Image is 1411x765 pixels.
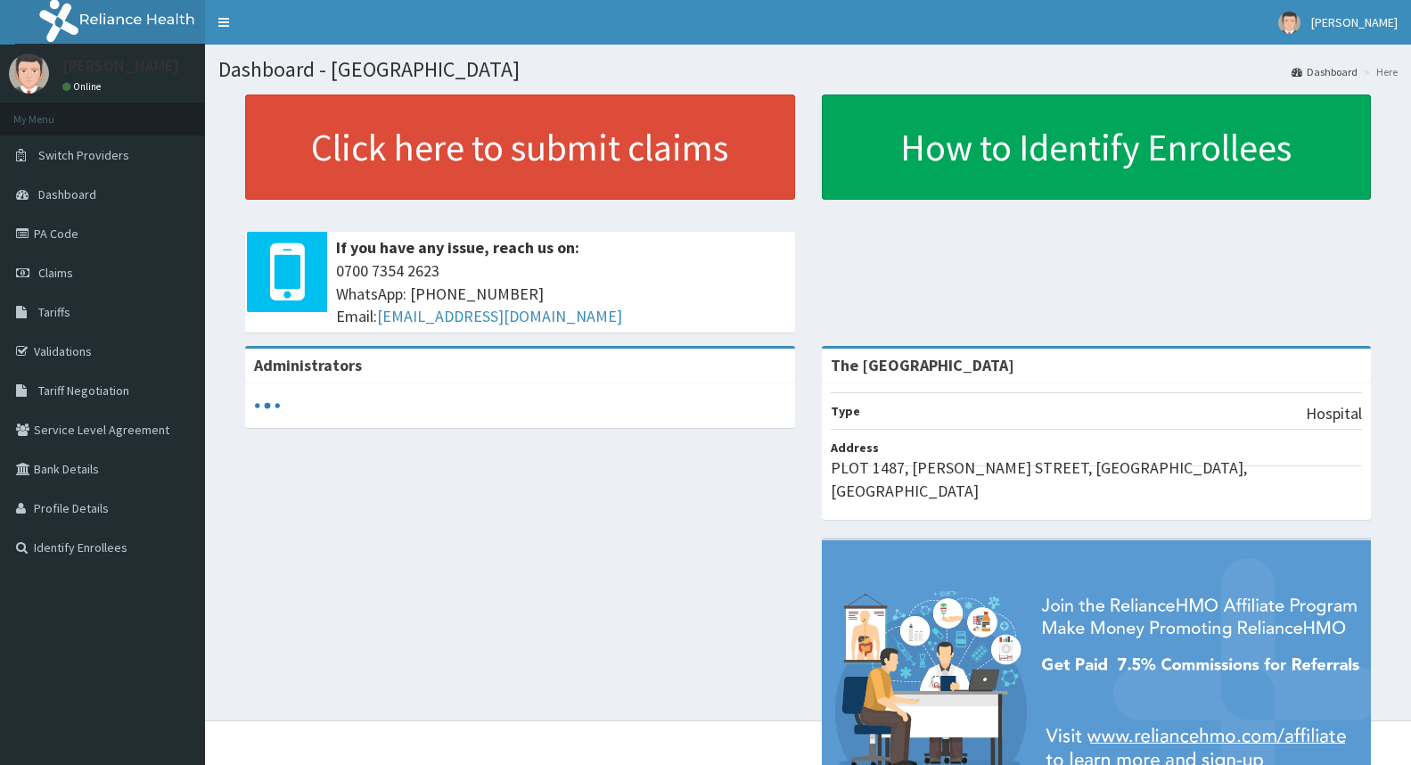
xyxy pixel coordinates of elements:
[218,58,1398,81] h1: Dashboard - [GEOGRAPHIC_DATA]
[377,306,622,326] a: [EMAIL_ADDRESS][DOMAIN_NAME]
[1306,402,1362,425] p: Hospital
[1278,12,1300,34] img: User Image
[831,457,1363,502] p: PLOT 1487, [PERSON_NAME] STREET, [GEOGRAPHIC_DATA], [GEOGRAPHIC_DATA]
[336,259,786,328] span: 0700 7354 2623 WhatsApp: [PHONE_NUMBER] Email:
[9,53,49,94] img: User Image
[38,265,73,281] span: Claims
[1359,64,1398,79] li: Here
[38,304,70,320] span: Tariffs
[1311,14,1398,30] span: [PERSON_NAME]
[62,58,179,74] p: [PERSON_NAME]
[831,355,1014,375] strong: The [GEOGRAPHIC_DATA]
[831,440,879,456] b: Address
[254,392,281,419] svg: audio-loading
[38,382,129,399] span: Tariff Negotiation
[62,80,105,93] a: Online
[336,237,579,258] b: If you have any issue, reach us on:
[1292,64,1358,79] a: Dashboard
[254,355,362,375] b: Administrators
[831,403,860,419] b: Type
[38,186,96,202] span: Dashboard
[38,147,129,163] span: Switch Providers
[245,95,795,200] a: Click here to submit claims
[822,95,1372,200] a: How to Identify Enrollees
